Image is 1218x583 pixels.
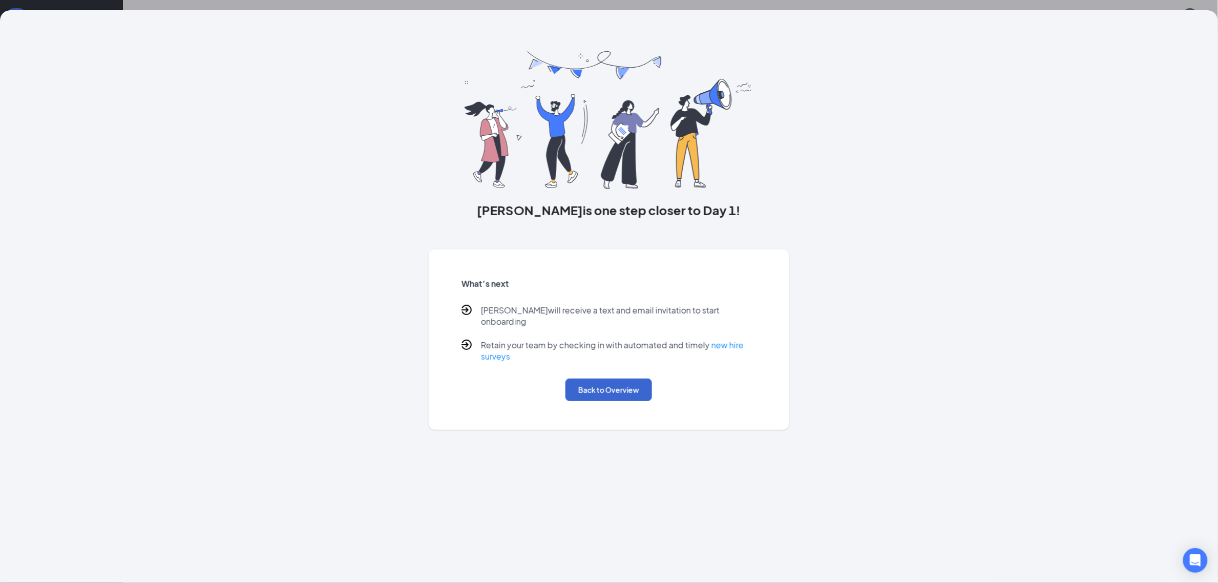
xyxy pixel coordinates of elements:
[461,278,757,289] h5: What’s next
[565,379,652,401] button: Back to Overview
[481,340,744,362] a: new hire surveys
[481,340,757,362] p: Retain your team by checking in with automated and timely
[429,201,789,219] h3: [PERSON_NAME] is one step closer to Day 1!
[1183,548,1208,573] div: Open Intercom Messenger
[481,305,757,327] p: [PERSON_NAME] will receive a text and email invitation to start onboarding
[465,51,753,189] img: you are all set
